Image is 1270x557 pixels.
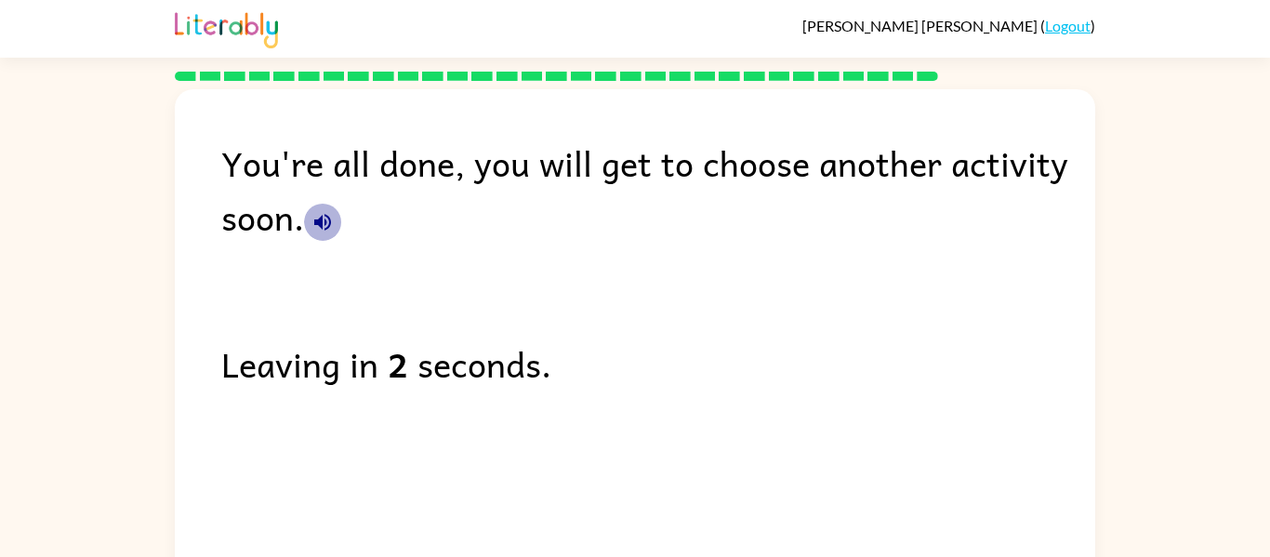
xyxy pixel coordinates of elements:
[388,337,408,391] b: 2
[221,136,1095,244] div: You're all done, you will get to choose another activity soon.
[175,7,278,48] img: Literably
[1045,17,1091,34] a: Logout
[221,337,1095,391] div: Leaving in seconds.
[802,17,1095,34] div: ( )
[802,17,1040,34] span: [PERSON_NAME] [PERSON_NAME]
